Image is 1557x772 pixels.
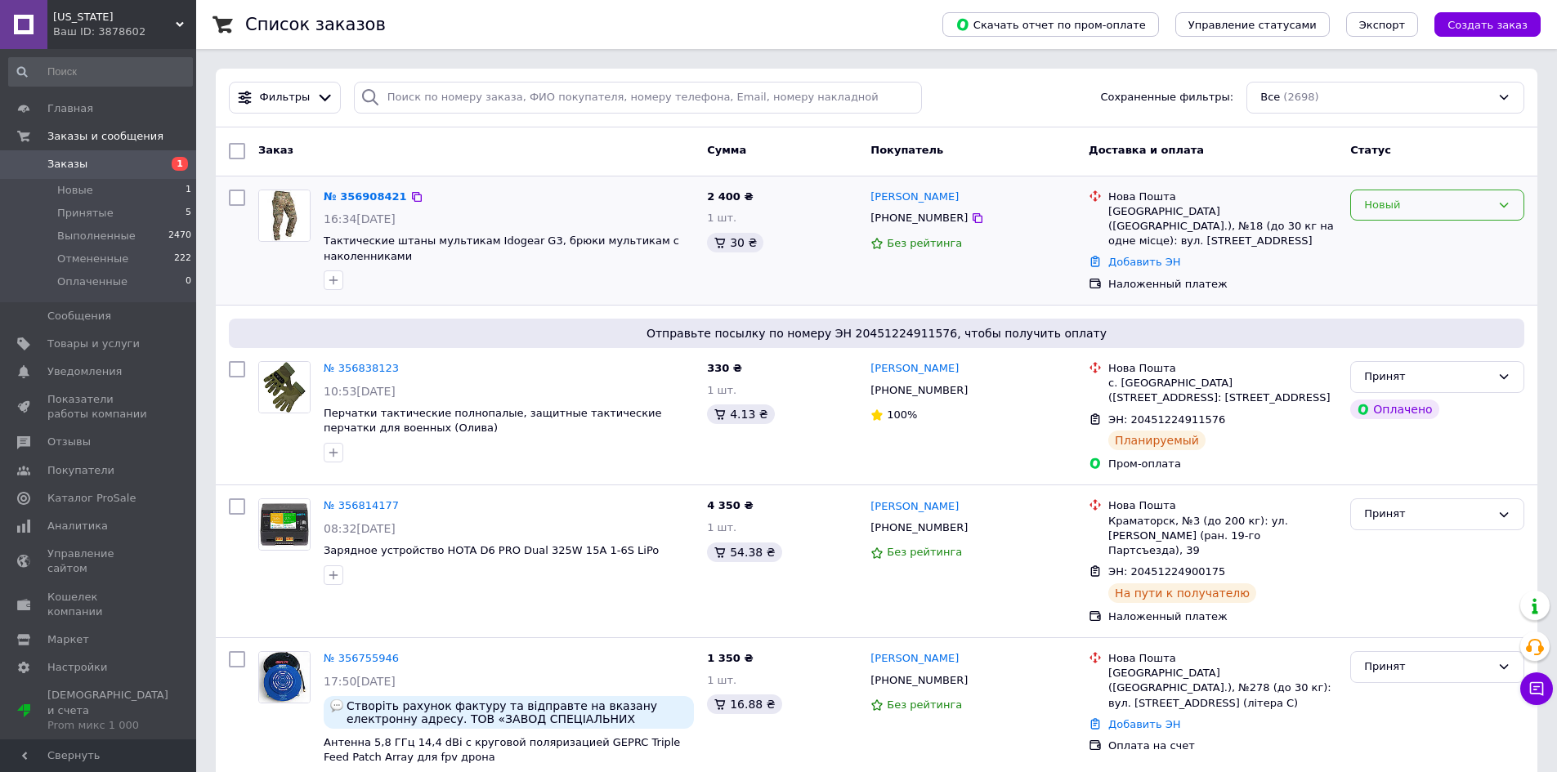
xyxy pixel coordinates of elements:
button: Управление статусами [1175,12,1330,37]
div: Пром-оплата [1108,457,1337,471]
a: [PERSON_NAME] [870,651,959,667]
span: Каталог ProSale [47,491,136,506]
div: На пути к получателю [1108,583,1256,603]
div: [GEOGRAPHIC_DATA] ([GEOGRAPHIC_DATA].), №278 (до 30 кг): вул. [STREET_ADDRESS] (літера С) [1108,666,1337,711]
span: Покупатель [870,144,943,156]
a: Создать заказ [1418,18,1541,30]
span: Управление сайтом [47,547,151,576]
span: ЭН: 20451224900175 [1108,565,1225,578]
a: Добавить ЭН [1108,256,1180,268]
span: Принятые [57,206,114,221]
span: 330 ₴ [707,362,742,374]
span: Выполненные [57,229,136,243]
div: 30 ₴ [707,233,763,252]
span: 1 [172,157,188,171]
span: Кошелек компании [47,590,151,619]
span: Без рейтинга [887,237,962,249]
span: Все [1260,90,1280,105]
a: [PERSON_NAME] [870,499,959,515]
img: Фото товару [259,190,310,241]
span: Отмененные [57,252,128,266]
div: [PHONE_NUMBER] [867,670,971,691]
div: Prom микс 1 000 [47,718,168,733]
a: Фото товару [258,651,311,703]
a: Антенна 5,8 ГГц 14,4 dBi с круговой поляризацией GEPRC Triple Feed Patch Array для fpv дрона [324,736,680,764]
span: Заказы и сообщения [47,129,163,144]
input: Поиск по номеру заказа, ФИО покупателя, номеру телефона, Email, номеру накладной [354,82,923,114]
span: 16:34[DATE] [324,212,396,225]
input: Поиск [8,57,193,87]
a: № 356908421 [324,190,407,203]
div: [PHONE_NUMBER] [867,208,971,229]
div: [PHONE_NUMBER] [867,517,971,538]
span: Новые [57,183,93,198]
span: 2470 [168,229,191,243]
div: Нова Пошта [1108,190,1337,204]
a: № 356838123 [324,362,399,374]
span: Сумма [707,144,746,156]
div: Наложенный платеж [1108,609,1337,624]
span: 1 шт. [707,384,736,396]
img: :speech_balloon: [330,699,343,712]
span: Створіть рахунок фактуру та відправте на вказану електронну адресу. ТОВ «ЗАВОД СПЕЦІАЛЬНИХ ВИРОБІ... [347,699,687,725]
span: 222 [174,252,191,266]
span: Заказ [258,144,293,156]
a: Добавить ЭН [1108,718,1180,730]
div: Наложенный платеж [1108,277,1337,292]
a: Фото товару [258,361,311,413]
div: Нова Пошта [1108,361,1337,376]
span: Создать заказ [1447,19,1528,31]
span: Аналитика [47,519,108,533]
img: Фото товару [259,652,310,703]
div: Нова Пошта [1108,498,1337,513]
div: Планируемый [1108,431,1206,450]
div: с. [GEOGRAPHIC_DATA] ([STREET_ADDRESS]: [STREET_ADDRESS] [1108,376,1337,405]
span: 1 шт. [707,521,736,533]
div: 4.13 ₴ [707,404,774,424]
span: 1 шт. [707,212,736,224]
a: [PERSON_NAME] [870,361,959,377]
span: Оплаченные [57,274,128,289]
button: Скачать отчет по пром-оплате [942,12,1159,37]
div: Оплата на счет [1108,739,1337,753]
a: Зарядное устройство HOTA D6 PRO Dual 325W 15A 1-6S LiPo [324,544,659,556]
div: [GEOGRAPHIC_DATA] ([GEOGRAPHIC_DATA].), №18 (до 30 кг на одне місце): вул. [STREET_ADDRESS] [1108,204,1337,249]
span: Маркет [47,632,89,647]
span: Настройки [47,660,107,675]
span: Покупатели [47,463,114,478]
span: 4 350 ₴ [707,499,753,511]
button: Чат с покупателем [1520,672,1553,705]
div: Принят [1364,506,1491,523]
span: (2698) [1283,91,1318,103]
span: Отзывы [47,435,91,449]
span: Сохраненные фильтры: [1100,90,1233,105]
span: Статус [1350,144,1391,156]
span: 100% [887,408,917,421]
span: Доставка и оплата [1089,144,1204,156]
a: Перчатки тактические полнопалые, защитные тактические перчатки для военных (Олива) [324,407,661,435]
div: Принят [1364,658,1491,676]
div: Принят [1364,368,1491,386]
a: [PERSON_NAME] [870,190,959,205]
img: Фото товару [259,362,310,413]
h1: Список заказов [245,15,386,34]
span: 17:50[DATE] [324,675,396,688]
span: Тактические штаны мультикам Idogear G3, брюки мультикам с наколенниками [324,234,679,262]
span: Главная [47,101,93,116]
span: Уведомления [47,364,122,379]
div: Краматорск, №3 (до 200 кг): ул. [PERSON_NAME] (ран. 19-го Партсъезда), 39 [1108,514,1337,559]
a: Фото товару [258,190,311,242]
span: 08:32[DATE] [324,522,396,535]
a: Фото товару [258,498,311,551]
div: 54.38 ₴ [707,542,781,562]
span: 2 400 ₴ [707,190,753,203]
span: 1 350 ₴ [707,652,753,664]
div: 16.88 ₴ [707,694,781,714]
span: Показатели работы компании [47,392,151,422]
div: [PHONE_NUMBER] [867,380,971,401]
a: № 356814177 [324,499,399,511]
span: [DEMOGRAPHIC_DATA] и счета [47,688,168,733]
span: 0 [186,274,191,289]
span: Сообщения [47,309,111,324]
